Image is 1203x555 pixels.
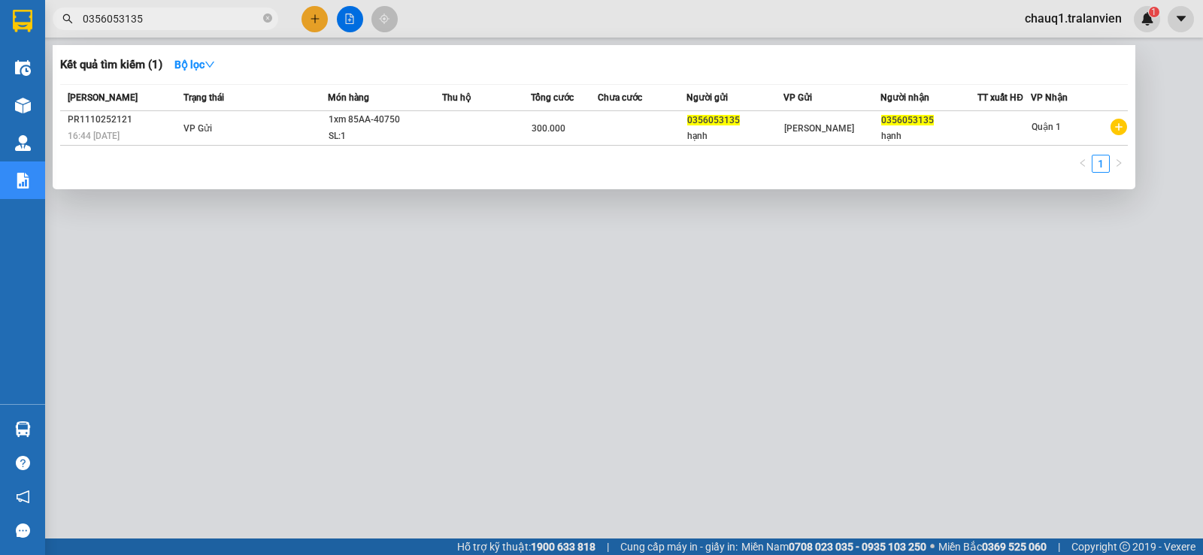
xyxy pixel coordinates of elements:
span: 300.000 [532,123,565,134]
div: hạnh [881,128,977,144]
span: 16:44 [DATE] [68,131,120,141]
span: close-circle [263,14,272,23]
span: 0356053135 [687,115,740,125]
button: left [1074,155,1092,173]
img: warehouse-icon [15,60,31,76]
span: message [16,523,30,538]
div: PR1110252121 [68,112,179,128]
span: VP Gửi [183,123,212,134]
span: Quận 1 [1032,122,1061,132]
span: close-circle [263,12,272,26]
span: Người nhận [880,92,929,103]
div: 1xm 85AA-40750 [329,112,441,128]
button: Bộ lọcdown [162,53,227,77]
span: VP Gửi [783,92,812,103]
strong: Bộ lọc [174,59,215,71]
span: Thu hộ [442,92,471,103]
input: Tìm tên, số ĐT hoặc mã đơn [83,11,260,27]
span: right [1114,158,1123,167]
li: Next Page [1110,155,1128,173]
span: Chưa cước [598,92,642,103]
h3: Kết quả tìm kiếm ( 1 ) [60,57,162,73]
div: SL: 1 [329,128,441,145]
span: search [62,14,73,24]
span: VP Nhận [1031,92,1068,103]
span: [PERSON_NAME] [68,92,138,103]
img: warehouse-icon [15,98,31,113]
img: logo-vxr [13,10,32,32]
span: plus-circle [1111,119,1127,135]
span: Tổng cước [531,92,574,103]
a: 1 [1092,155,1109,172]
span: Món hàng [328,92,369,103]
li: Previous Page [1074,155,1092,173]
img: warehouse-icon [15,135,31,151]
img: solution-icon [15,173,31,189]
span: TT xuất HĐ [977,92,1023,103]
button: right [1110,155,1128,173]
div: hạnh [687,128,783,144]
img: warehouse-icon [15,421,31,437]
span: question-circle [16,456,30,470]
span: left [1078,158,1087,167]
span: notification [16,490,30,504]
span: 0356053135 [881,115,934,125]
span: Trạng thái [183,92,224,103]
span: down [205,59,215,70]
li: 1 [1092,155,1110,173]
span: Người gửi [686,92,728,103]
span: [PERSON_NAME] [784,123,854,134]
